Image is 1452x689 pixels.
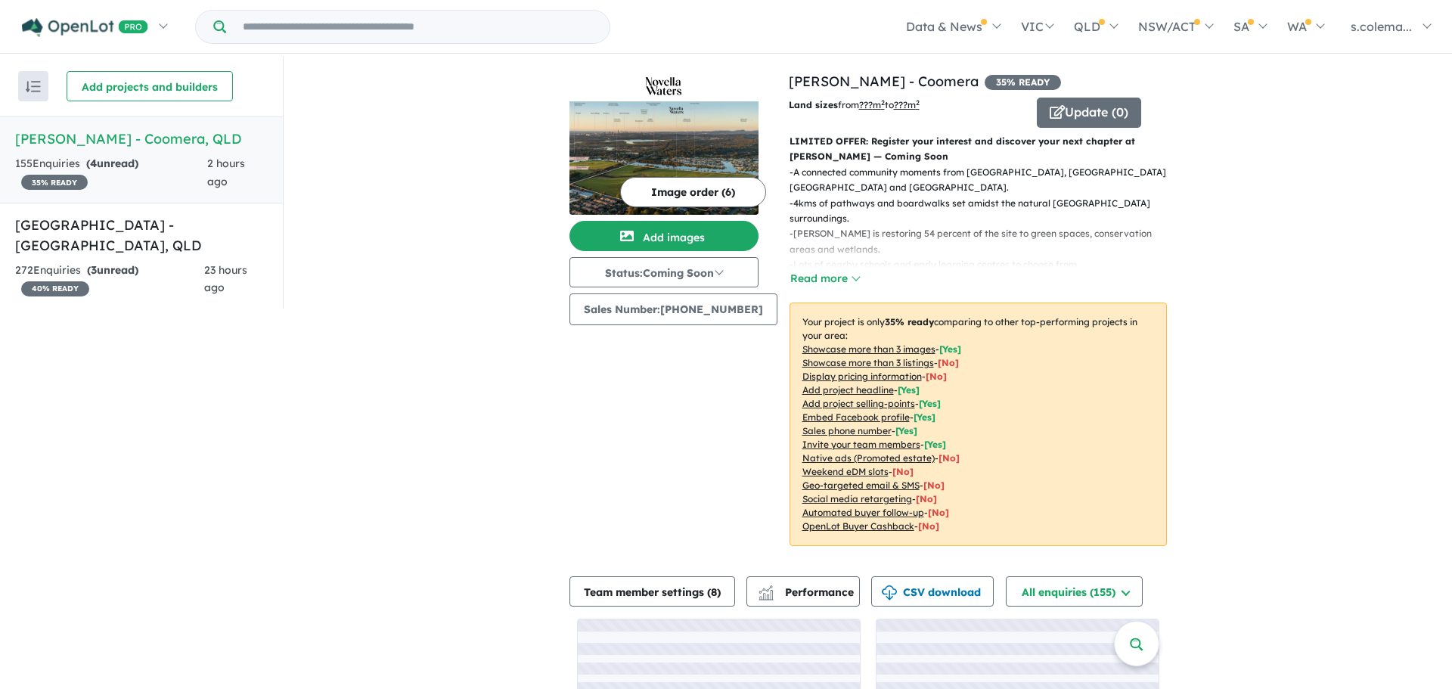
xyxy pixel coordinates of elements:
[761,585,854,599] span: Performance
[802,507,924,518] u: Automated buyer follow-up
[871,576,994,607] button: CSV download
[15,129,268,149] h5: [PERSON_NAME] - Coomera , QLD
[789,99,838,110] b: Land sizes
[790,226,1179,257] p: - [PERSON_NAME] is restoring 54 percent of the site to green spaces, conservation areas and wetla...
[86,157,138,170] strong: ( unread)
[790,257,1179,272] p: - Lots of nearby schools and early learning centres to choose from.
[923,480,945,491] span: [No]
[985,75,1061,90] span: 35 % READY
[90,157,97,170] span: 4
[22,18,148,37] img: Openlot PRO Logo White
[91,263,97,277] span: 3
[711,585,717,599] span: 8
[569,221,759,251] button: Add images
[790,165,1179,196] p: - A connected community moments from [GEOGRAPHIC_DATA], [GEOGRAPHIC_DATA], [GEOGRAPHIC_DATA] and ...
[894,99,920,110] u: ???m
[802,398,915,409] u: Add project selling-points
[1006,576,1143,607] button: All enquiries (155)
[26,81,41,92] img: sort.svg
[789,73,979,90] a: [PERSON_NAME] - Coomera
[802,480,920,491] u: Geo-targeted email & SMS
[21,175,88,190] span: 35 % READY
[802,357,934,368] u: Showcase more than 3 listings
[802,384,894,396] u: Add project headline
[789,98,1025,113] p: from
[569,101,759,215] img: Novella Waters - Coomera
[885,316,934,327] b: 35 % ready
[802,520,914,532] u: OpenLot Buyer Cashback
[939,452,960,464] span: [No]
[569,71,759,215] a: Novella Waters - Coomera LogoNovella Waters - Coomera
[15,155,207,191] div: 155 Enquir ies
[881,98,885,107] sup: 2
[892,466,914,477] span: [No]
[802,425,892,436] u: Sales phone number
[790,303,1167,546] p: Your project is only comparing to other top-performing projects in your area: - - - - - - - - - -...
[924,439,946,450] span: [ Yes ]
[802,439,920,450] u: Invite your team members
[916,98,920,107] sup: 2
[802,466,889,477] u: Weekend eDM slots
[204,263,247,295] span: 23 hours ago
[87,263,138,277] strong: ( unread)
[759,585,772,594] img: line-chart.svg
[898,384,920,396] span: [ Yes ]
[1351,19,1412,34] span: s.colema...
[15,215,268,256] h5: [GEOGRAPHIC_DATA] - [GEOGRAPHIC_DATA] , QLD
[938,357,959,368] span: [ No ]
[802,411,910,423] u: Embed Facebook profile
[802,493,912,504] u: Social media retargeting
[790,134,1167,165] p: LIMITED OFFER: Register your interest and discover your next chapter at [PERSON_NAME] — Coming Soon
[859,99,885,110] u: ??? m
[928,507,949,518] span: [No]
[620,177,766,207] button: Image order (6)
[882,585,897,601] img: download icon
[229,11,607,43] input: Try estate name, suburb, builder or developer
[576,77,752,95] img: Novella Waters - Coomera Logo
[926,371,947,382] span: [ No ]
[895,425,917,436] span: [ Yes ]
[790,270,861,287] button: Read more
[802,371,922,382] u: Display pricing information
[207,157,245,188] span: 2 hours ago
[802,452,935,464] u: Native ads (Promoted estate)
[21,281,89,296] span: 40 % READY
[569,293,777,325] button: Sales Number:[PHONE_NUMBER]
[885,99,920,110] span: to
[939,343,961,355] span: [ Yes ]
[569,257,759,287] button: Status:Coming Soon
[916,493,937,504] span: [No]
[15,262,204,298] div: 272 Enquir ies
[67,71,233,101] button: Add projects and builders
[569,576,735,607] button: Team member settings (8)
[802,343,935,355] u: Showcase more than 3 images
[914,411,935,423] span: [ Yes ]
[746,576,860,607] button: Performance
[790,196,1179,227] p: - 4kms of pathways and boardwalks set amidst the natural [GEOGRAPHIC_DATA] surroundings.
[918,520,939,532] span: [No]
[919,398,941,409] span: [ Yes ]
[1037,98,1141,128] button: Update (0)
[759,590,774,600] img: bar-chart.svg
